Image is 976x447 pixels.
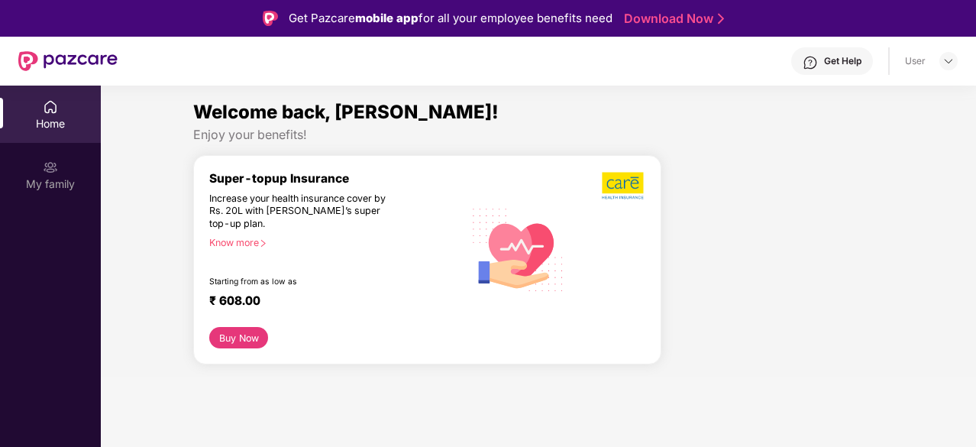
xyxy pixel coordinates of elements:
[824,55,861,67] div: Get Help
[259,239,267,248] span: right
[209,171,464,186] div: Super-topup Insurance
[803,55,818,70] img: svg+xml;base64,PHN2ZyBpZD0iSGVscC0zMngzMiIgeG1sbnM9Imh0dHA6Ly93d3cudzMub3JnLzIwMDAvc3ZnIiB3aWR0aD...
[624,11,719,27] a: Download Now
[18,51,118,71] img: New Pazcare Logo
[209,277,399,287] div: Starting from as low as
[263,11,278,26] img: Logo
[209,293,448,312] div: ₹ 608.00
[905,55,926,67] div: User
[209,327,268,348] button: Buy Now
[193,127,884,143] div: Enjoy your benefits!
[602,171,645,200] img: b5dec4f62d2307b9de63beb79f102df3.png
[355,11,419,25] strong: mobile app
[718,11,724,27] img: Stroke
[209,193,398,231] div: Increase your health insurance cover by Rs. 20L with [PERSON_NAME]’s super top-up plan.
[209,237,454,248] div: Know more
[289,9,612,28] div: Get Pazcare for all your employee benefits need
[464,193,573,304] img: svg+xml;base64,PHN2ZyB4bWxucz0iaHR0cDovL3d3dy53My5vcmcvMjAwMC9zdmciIHhtbG5zOnhsaW5rPSJodHRwOi8vd3...
[193,101,499,123] span: Welcome back, [PERSON_NAME]!
[43,160,58,175] img: svg+xml;base64,PHN2ZyB3aWR0aD0iMjAiIGhlaWdodD0iMjAiIHZpZXdCb3g9IjAgMCAyMCAyMCIgZmlsbD0ibm9uZSIgeG...
[43,99,58,115] img: svg+xml;base64,PHN2ZyBpZD0iSG9tZSIgeG1sbnM9Imh0dHA6Ly93d3cudzMub3JnLzIwMDAvc3ZnIiB3aWR0aD0iMjAiIG...
[942,55,955,67] img: svg+xml;base64,PHN2ZyBpZD0iRHJvcGRvd24tMzJ4MzIiIHhtbG5zPSJodHRwOi8vd3d3LnczLm9yZy8yMDAwL3N2ZyIgd2...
